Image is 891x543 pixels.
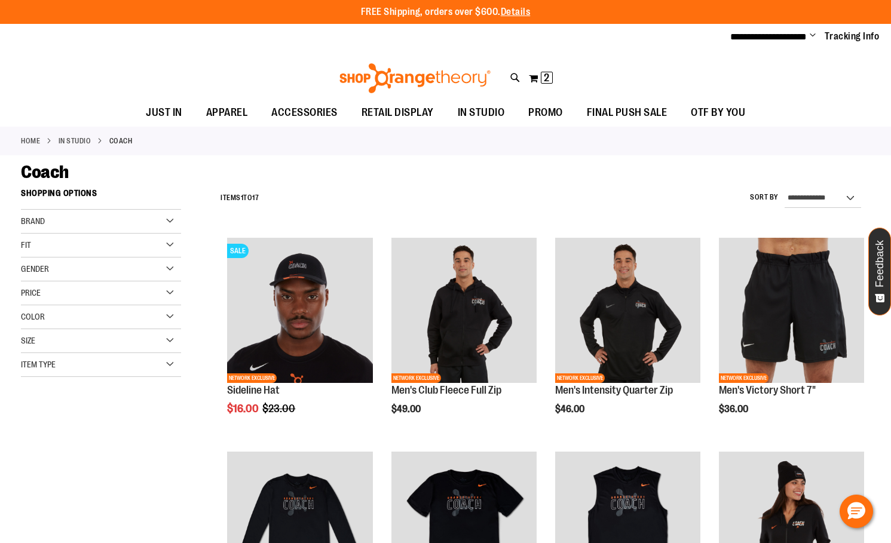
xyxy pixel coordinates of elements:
[21,360,56,369] span: Item Type
[252,194,259,202] span: 17
[719,404,750,415] span: $36.00
[868,228,891,315] button: Feedback - Show survey
[391,238,537,385] a: OTF Mens Coach FA23 Club Fleece Full Zip - Black primary imageNETWORK EXCLUSIVE
[458,99,505,126] span: IN STUDIO
[575,99,679,127] a: FINAL PUSH SALE
[719,238,864,385] a: OTF Mens Coach FA23 Victory Short - Black primary imageNETWORK EXCLUSIVE
[241,194,244,202] span: 1
[21,336,35,345] span: Size
[259,99,350,127] a: ACCESSORIES
[691,99,745,126] span: OTF BY YOU
[227,238,372,383] img: Sideline Hat primary image
[221,232,378,445] div: product
[21,240,31,250] span: Fit
[350,99,446,127] a: RETAIL DISPLAY
[194,99,260,127] a: APPAREL
[679,99,757,127] a: OTF BY YOU
[391,373,441,383] span: NETWORK EXCLUSIVE
[21,264,49,274] span: Gender
[719,384,816,396] a: Men's Victory Short 7"
[21,183,181,210] strong: Shopping Options
[227,373,277,383] span: NETWORK EXCLUSIVE
[391,404,422,415] span: $49.00
[446,99,517,126] a: IN STUDIO
[385,232,543,445] div: product
[227,384,280,396] a: Sideline Hat
[338,63,492,93] img: Shop Orangetheory
[227,403,261,415] span: $16.00
[361,5,531,19] p: FREE Shipping, orders over $600.
[21,288,41,297] span: Price
[21,136,40,146] a: Home
[840,495,873,528] button: Hello, have a question? Let’s chat.
[221,189,259,207] h2: Items to
[544,72,549,84] span: 2
[501,7,531,17] a: Details
[271,99,338,126] span: ACCESSORIES
[227,244,249,258] span: SALE
[555,238,700,385] a: OTF Mens Coach FA23 Intensity Quarter Zip - Black primary imageNETWORK EXCLUSIVE
[362,99,434,126] span: RETAIL DISPLAY
[206,99,248,126] span: APPAREL
[825,30,880,43] a: Tracking Info
[810,30,816,42] button: Account menu
[516,99,575,127] a: PROMO
[713,232,870,445] div: product
[555,238,700,383] img: OTF Mens Coach FA23 Intensity Quarter Zip - Black primary image
[719,373,768,383] span: NETWORK EXCLUSIVE
[262,403,297,415] span: $23.00
[21,216,45,226] span: Brand
[21,162,69,182] span: Coach
[109,136,133,146] strong: Coach
[391,238,537,383] img: OTF Mens Coach FA23 Club Fleece Full Zip - Black primary image
[391,384,501,396] a: Men's Club Fleece Full Zip
[874,240,886,287] span: Feedback
[719,238,864,383] img: OTF Mens Coach FA23 Victory Short - Black primary image
[750,192,779,203] label: Sort By
[146,99,182,126] span: JUST IN
[555,373,605,383] span: NETWORK EXCLUSIVE
[549,232,706,445] div: product
[134,99,194,127] a: JUST IN
[21,312,45,321] span: Color
[528,99,563,126] span: PROMO
[59,136,91,146] a: IN STUDIO
[227,238,372,385] a: Sideline Hat primary imageSALENETWORK EXCLUSIVE
[555,404,586,415] span: $46.00
[587,99,668,126] span: FINAL PUSH SALE
[555,384,673,396] a: Men's Intensity Quarter Zip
